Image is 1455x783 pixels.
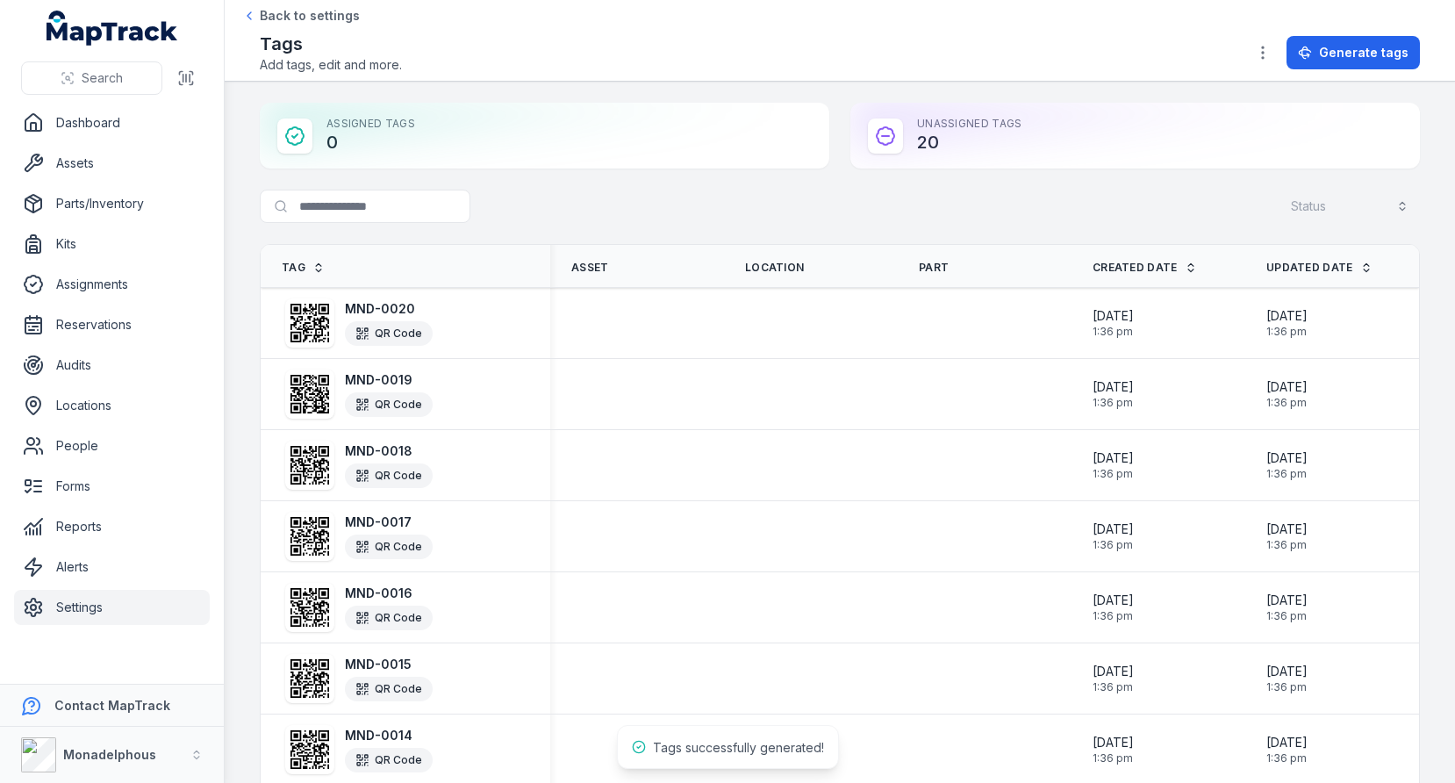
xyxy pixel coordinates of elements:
[1287,36,1420,69] button: Generate tags
[1266,751,1308,765] span: 1:36 pm
[345,463,433,488] div: QR Code
[14,226,210,262] a: Kits
[1093,521,1134,552] time: 19/09/2025, 1:36:56 pm
[1093,261,1178,275] span: Created Date
[1093,261,1197,275] a: Created Date
[242,7,360,25] a: Back to settings
[1093,521,1134,538] span: [DATE]
[1266,609,1308,623] span: 1:36 pm
[1266,680,1308,694] span: 1:36 pm
[1266,325,1308,339] span: 1:36 pm
[260,7,360,25] span: Back to settings
[1266,592,1308,623] time: 19/09/2025, 1:36:56 pm
[345,535,433,559] div: QR Code
[1266,307,1308,339] time: 19/09/2025, 1:36:56 pm
[14,267,210,302] a: Assignments
[345,514,433,531] strong: MND-0017
[571,261,609,275] span: Asset
[14,509,210,544] a: Reports
[1279,190,1420,223] button: Status
[54,698,170,713] strong: Contact MapTrack
[1266,307,1308,325] span: [DATE]
[345,371,433,389] strong: MND-0019
[14,105,210,140] a: Dashboard
[14,307,210,342] a: Reservations
[1266,592,1308,609] span: [DATE]
[1266,467,1308,481] span: 1:36 pm
[1093,663,1134,680] span: [DATE]
[14,590,210,625] a: Settings
[1093,396,1134,410] span: 1:36 pm
[1266,261,1373,275] a: Updated Date
[345,300,433,318] strong: MND-0020
[919,261,949,275] span: Part
[653,740,824,755] span: Tags successfully generated!
[47,11,178,46] a: MapTrack
[14,388,210,423] a: Locations
[1093,307,1134,325] span: [DATE]
[1093,378,1134,410] time: 19/09/2025, 1:36:56 pm
[1093,538,1134,552] span: 1:36 pm
[1266,378,1308,410] time: 19/09/2025, 1:36:56 pm
[745,261,804,275] span: Location
[345,392,433,417] div: QR Code
[14,146,210,181] a: Assets
[1266,521,1308,552] time: 19/09/2025, 1:36:56 pm
[1093,734,1134,765] time: 19/09/2025, 1:36:56 pm
[1266,734,1308,765] time: 19/09/2025, 1:36:56 pm
[1266,663,1308,680] span: [DATE]
[1093,663,1134,694] time: 19/09/2025, 1:36:56 pm
[14,550,210,585] a: Alerts
[1266,734,1308,751] span: [DATE]
[1266,521,1308,538] span: [DATE]
[14,186,210,221] a: Parts/Inventory
[14,469,210,504] a: Forms
[282,261,325,275] a: Tag
[345,727,433,744] strong: MND-0014
[260,56,402,74] span: Add tags, edit and more.
[1319,44,1408,61] span: Generate tags
[82,69,123,87] span: Search
[1093,467,1134,481] span: 1:36 pm
[1093,751,1134,765] span: 1:36 pm
[1093,325,1134,339] span: 1:36 pm
[282,261,305,275] span: Tag
[1266,449,1308,481] time: 19/09/2025, 1:36:56 pm
[1266,396,1308,410] span: 1:36 pm
[1093,680,1134,694] span: 1:36 pm
[1266,378,1308,396] span: [DATE]
[1266,261,1353,275] span: Updated Date
[1093,449,1134,481] time: 19/09/2025, 1:36:56 pm
[345,748,433,772] div: QR Code
[345,677,433,701] div: QR Code
[345,321,433,346] div: QR Code
[14,428,210,463] a: People
[1093,609,1134,623] span: 1:36 pm
[63,747,156,762] strong: Monadelphous
[1266,663,1308,694] time: 19/09/2025, 1:36:56 pm
[345,656,433,673] strong: MND-0015
[345,606,433,630] div: QR Code
[14,348,210,383] a: Audits
[1266,449,1308,467] span: [DATE]
[260,32,402,56] h2: Tags
[1093,307,1134,339] time: 19/09/2025, 1:36:56 pm
[345,585,433,602] strong: MND-0016
[1093,592,1134,623] time: 19/09/2025, 1:36:56 pm
[1093,378,1134,396] span: [DATE]
[1266,538,1308,552] span: 1:36 pm
[345,442,433,460] strong: MND-0018
[21,61,162,95] button: Search
[1093,592,1134,609] span: [DATE]
[1093,449,1134,467] span: [DATE]
[1093,734,1134,751] span: [DATE]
